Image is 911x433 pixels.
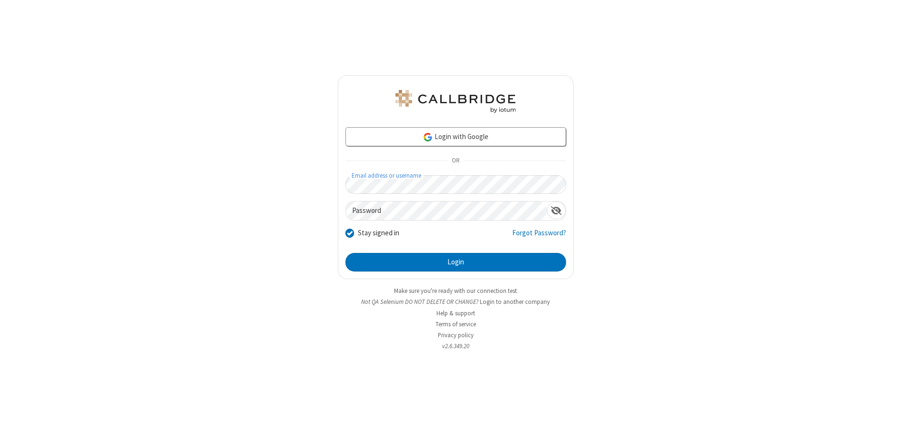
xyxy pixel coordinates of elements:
a: Forgot Password? [512,228,566,246]
li: Not QA Selenium DO NOT DELETE OR CHANGE? [338,297,574,306]
button: Login [345,253,566,272]
input: Email address or username [345,175,566,194]
img: QA Selenium DO NOT DELETE OR CHANGE [394,90,517,113]
button: Login to another company [480,297,550,306]
a: Make sure you're ready with our connection test [394,287,517,295]
span: OR [448,154,463,168]
a: Terms of service [435,320,476,328]
a: Login with Google [345,127,566,146]
input: Password [346,201,547,220]
li: v2.6.349.20 [338,342,574,351]
a: Help & support [436,309,475,317]
a: Privacy policy [438,331,474,339]
div: Show password [547,201,566,219]
label: Stay signed in [358,228,399,239]
img: google-icon.png [423,132,433,142]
